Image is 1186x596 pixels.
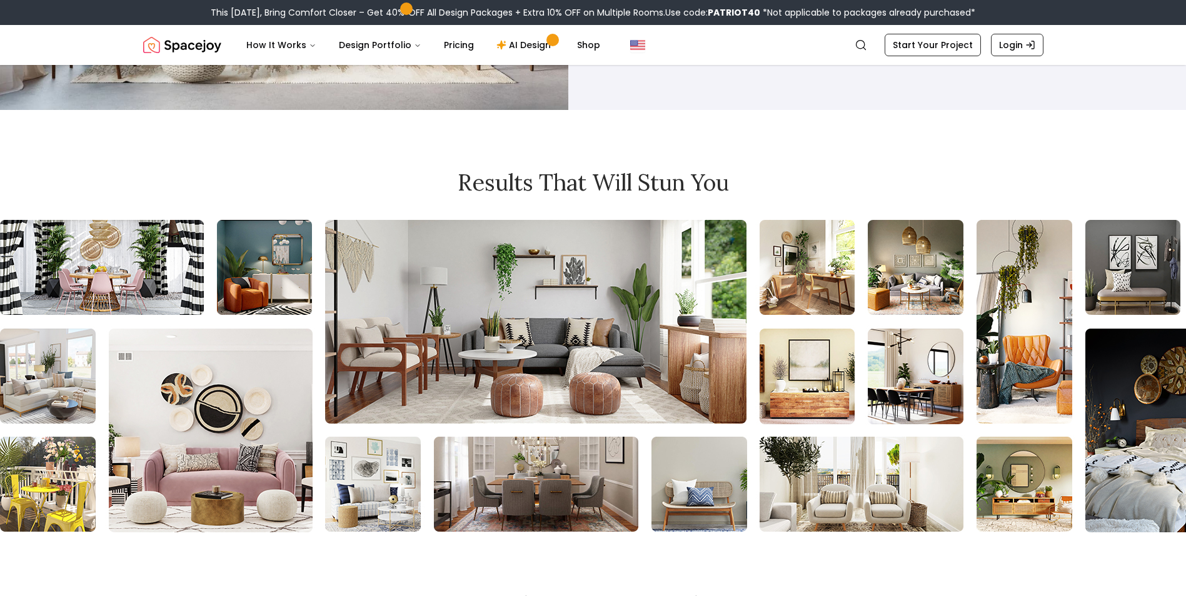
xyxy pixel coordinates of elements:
[665,6,760,19] span: Use code:
[885,34,981,56] a: Start Your Project
[143,25,1043,65] nav: Global
[630,37,645,52] img: United States
[143,170,1043,195] h2: Results that will stun you
[236,32,610,57] nav: Main
[486,32,565,57] a: AI Design
[434,32,484,57] a: Pricing
[143,32,221,57] img: Spacejoy Logo
[143,32,221,57] a: Spacejoy
[236,32,326,57] button: How It Works
[211,6,975,19] div: This [DATE], Bring Comfort Closer – Get 40% OFF All Design Packages + Extra 10% OFF on Multiple R...
[567,32,610,57] a: Shop
[760,6,975,19] span: *Not applicable to packages already purchased*
[329,32,431,57] button: Design Portfolio
[708,6,760,19] b: PATRIOT40
[991,34,1043,56] a: Login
